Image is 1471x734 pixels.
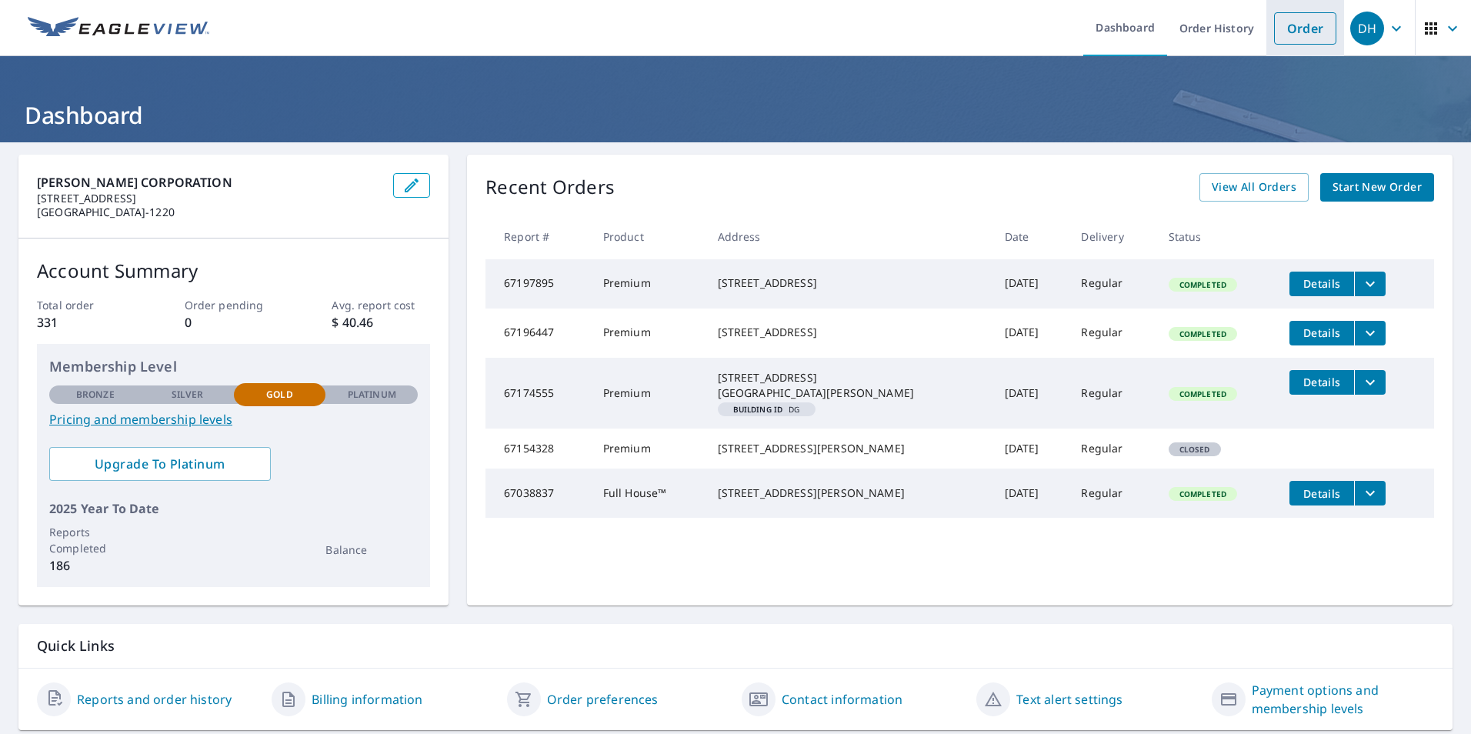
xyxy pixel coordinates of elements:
div: DH [1350,12,1384,45]
a: View All Orders [1199,173,1309,202]
td: Regular [1069,469,1156,518]
td: 67197895 [485,259,591,309]
span: Details [1299,325,1345,340]
td: 67038837 [485,469,591,518]
th: Delivery [1069,214,1156,259]
td: [DATE] [992,358,1069,429]
td: [DATE] [992,429,1069,469]
p: Membership Level [49,356,418,377]
p: 186 [49,556,142,575]
em: Building ID [733,405,783,413]
span: Closed [1170,444,1219,455]
p: Reports Completed [49,524,142,556]
div: [STREET_ADDRESS] [718,325,980,340]
a: Upgrade To Platinum [49,447,271,481]
p: Total order [37,297,135,313]
p: Account Summary [37,257,430,285]
td: Regular [1069,259,1156,309]
td: Regular [1069,358,1156,429]
td: Full House™ [591,469,705,518]
span: Details [1299,486,1345,501]
button: detailsBtn-67038837 [1289,481,1354,505]
td: [DATE] [992,469,1069,518]
button: detailsBtn-67174555 [1289,370,1354,395]
p: Order pending [185,297,283,313]
span: Completed [1170,389,1236,399]
p: [GEOGRAPHIC_DATA]-1220 [37,205,381,219]
p: $ 40.46 [332,313,430,332]
img: EV Logo [28,17,209,40]
p: Silver [172,388,204,402]
span: Completed [1170,279,1236,290]
p: Quick Links [37,636,1434,656]
a: Order preferences [547,690,659,709]
th: Date [992,214,1069,259]
p: Gold [266,388,292,402]
a: Order [1274,12,1336,45]
span: Completed [1170,489,1236,499]
p: [PERSON_NAME] CORPORATION [37,173,381,192]
td: Premium [591,309,705,358]
td: Premium [591,429,705,469]
a: Pricing and membership levels [49,410,418,429]
a: Payment options and membership levels [1252,681,1434,718]
span: DG [724,405,809,413]
a: Reports and order history [77,690,232,709]
th: Status [1156,214,1278,259]
td: Regular [1069,429,1156,469]
button: filesDropdownBtn-67196447 [1354,321,1386,345]
p: Bronze [76,388,115,402]
p: Avg. report cost [332,297,430,313]
th: Report # [485,214,591,259]
p: 331 [37,313,135,332]
td: Premium [591,358,705,429]
p: Balance [325,542,418,558]
p: 2025 Year To Date [49,499,418,518]
p: Platinum [348,388,396,402]
div: [STREET_ADDRESS][PERSON_NAME] [718,441,980,456]
td: Premium [591,259,705,309]
td: 67196447 [485,309,591,358]
button: filesDropdownBtn-67197895 [1354,272,1386,296]
button: filesDropdownBtn-67038837 [1354,481,1386,505]
button: filesDropdownBtn-67174555 [1354,370,1386,395]
th: Address [705,214,992,259]
td: 67154328 [485,429,591,469]
th: Product [591,214,705,259]
a: Start New Order [1320,173,1434,202]
p: [STREET_ADDRESS] [37,192,381,205]
button: detailsBtn-67197895 [1289,272,1354,296]
div: [STREET_ADDRESS][PERSON_NAME] [718,485,980,501]
td: Regular [1069,309,1156,358]
span: Details [1299,276,1345,291]
span: Start New Order [1333,178,1422,197]
span: Upgrade To Platinum [62,455,259,472]
td: [DATE] [992,259,1069,309]
div: [STREET_ADDRESS] [GEOGRAPHIC_DATA][PERSON_NAME] [718,370,980,401]
span: Details [1299,375,1345,389]
td: 67174555 [485,358,591,429]
span: View All Orders [1212,178,1296,197]
h1: Dashboard [18,99,1453,131]
p: 0 [185,313,283,332]
a: Text alert settings [1016,690,1122,709]
a: Contact information [782,690,902,709]
p: Recent Orders [485,173,615,202]
div: [STREET_ADDRESS] [718,275,980,291]
td: [DATE] [992,309,1069,358]
span: Completed [1170,329,1236,339]
button: detailsBtn-67196447 [1289,321,1354,345]
a: Billing information [312,690,422,709]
